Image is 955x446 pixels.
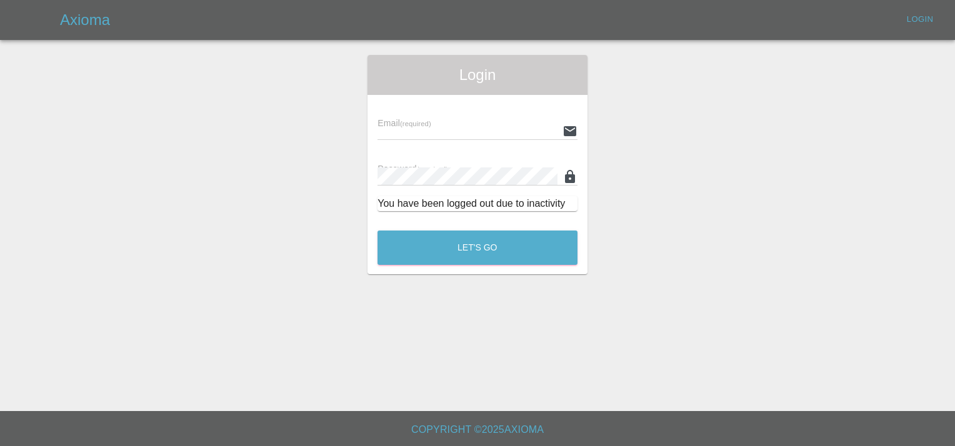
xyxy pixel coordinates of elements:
h5: Axioma [60,10,110,30]
button: Let's Go [377,230,577,265]
small: (required) [400,120,431,127]
span: Login [377,65,577,85]
small: (required) [417,166,448,173]
span: Email [377,118,431,128]
span: Password [377,164,447,174]
h6: Copyright © 2025 Axioma [10,421,945,439]
a: Login [900,10,940,29]
div: You have been logged out due to inactivity [377,196,577,211]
